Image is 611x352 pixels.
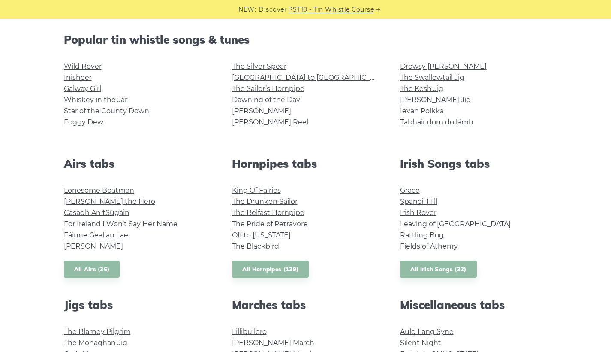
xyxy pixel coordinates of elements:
[232,157,379,170] h2: Hornpipes tabs
[400,328,454,336] a: Auld Lang Syne
[232,242,279,250] a: The Blackbird
[400,242,458,250] a: Fields of Athenry
[400,107,444,115] a: Ievan Polkka
[232,107,291,115] a: [PERSON_NAME]
[64,209,129,217] a: Casadh An tSúgáin
[232,62,286,70] a: The Silver Spear
[232,328,267,336] a: Lillibullero
[400,62,487,70] a: Drowsy [PERSON_NAME]
[64,33,548,46] h2: Popular tin whistle songs & tunes
[259,5,287,15] span: Discover
[400,220,511,228] a: Leaving of [GEOGRAPHIC_DATA]
[400,339,441,347] a: Silent Night
[400,118,473,126] a: Tabhair dom do lámh
[64,339,127,347] a: The Monaghan Jig
[400,85,443,93] a: The Kesh Jig
[400,157,548,170] h2: Irish Songs tabs
[64,197,155,206] a: [PERSON_NAME] the Hero
[400,73,464,82] a: The Swallowtail Jig
[288,5,374,15] a: PST10 - Tin Whistle Course
[64,62,102,70] a: Wild Rover
[232,85,304,93] a: The Sailor’s Hornpipe
[64,118,103,126] a: Foggy Dew
[64,231,128,239] a: Fáinne Geal an Lae
[232,197,298,206] a: The Drunken Sailor
[64,261,120,278] a: All Airs (36)
[400,96,471,104] a: [PERSON_NAME] Jig
[400,197,437,206] a: Spancil Hill
[232,96,300,104] a: Dawning of the Day
[232,209,304,217] a: The Belfast Hornpipe
[64,85,101,93] a: Galway Girl
[232,298,379,312] h2: Marches tabs
[400,186,420,194] a: Grace
[64,157,211,170] h2: Airs tabs
[64,242,123,250] a: [PERSON_NAME]
[232,73,390,82] a: [GEOGRAPHIC_DATA] to [GEOGRAPHIC_DATA]
[64,328,131,336] a: The Blarney Pilgrim
[400,261,477,278] a: All Irish Songs (32)
[64,186,134,194] a: Lonesome Boatman
[64,298,211,312] h2: Jigs tabs
[64,96,127,104] a: Whiskey in the Jar
[64,220,178,228] a: For Ireland I Won’t Say Her Name
[238,5,256,15] span: NEW:
[232,220,308,228] a: The Pride of Petravore
[64,107,149,115] a: Star of the County Down
[400,209,436,217] a: Irish Rover
[232,339,314,347] a: [PERSON_NAME] March
[232,231,291,239] a: Off to [US_STATE]
[232,118,308,126] a: [PERSON_NAME] Reel
[64,73,92,82] a: Inisheer
[400,231,444,239] a: Rattling Bog
[400,298,548,312] h2: Miscellaneous tabs
[232,261,309,278] a: All Hornpipes (139)
[232,186,281,194] a: King Of Fairies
